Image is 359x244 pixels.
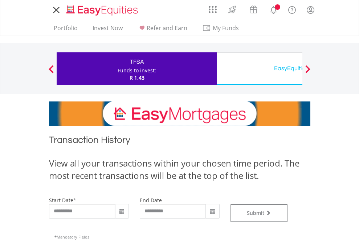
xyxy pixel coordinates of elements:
[202,23,250,33] span: My Funds
[264,2,283,16] a: Notifications
[90,24,126,36] a: Invest Now
[135,24,190,36] a: Refer and Earn
[140,197,162,204] label: end date
[118,67,156,74] div: Funds to invest:
[65,4,141,16] img: EasyEquities_Logo.png
[64,2,141,16] a: Home page
[61,57,213,67] div: TFSA
[51,24,81,36] a: Portfolio
[301,2,320,18] a: My Profile
[301,69,315,76] button: Next
[130,74,144,81] span: R 1.43
[49,157,310,182] div: View all your transactions within your chosen time period. The most recent transactions will be a...
[147,24,187,32] span: Refer and Earn
[204,2,221,13] a: AppsGrid
[209,5,217,13] img: grid-menu-icon.svg
[44,69,58,76] button: Previous
[49,133,310,150] h1: Transaction History
[49,197,73,204] label: start date
[248,4,260,15] img: vouchers-v2.svg
[49,101,310,126] img: EasyMortage Promotion Banner
[54,234,89,240] span: Mandatory Fields
[243,2,264,15] a: Vouchers
[283,2,301,16] a: FAQ's and Support
[231,204,288,222] button: Submit
[226,4,238,15] img: thrive-v2.svg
